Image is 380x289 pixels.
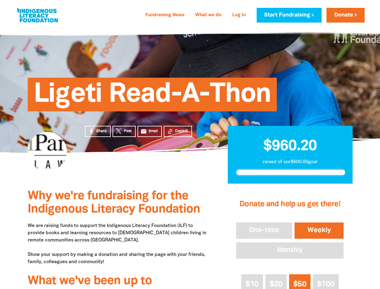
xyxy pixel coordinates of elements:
[124,129,131,134] span: Post
[257,8,322,23] a: Start Fundraising
[326,8,364,23] a: Donate
[293,281,306,288] span: $50
[270,281,283,288] span: $20
[235,241,345,260] button: Monthly
[28,275,210,288] h3: What we've been up to
[235,192,345,216] h2: Donate and help us get there!
[293,221,345,240] button: Weekly
[235,158,345,166] p: raised of our $600.00 goal
[192,11,225,20] a: What we do
[96,129,107,134] span: Share
[85,126,111,137] a: Share
[137,126,162,137] a: emailEmail
[235,221,293,240] button: One-time
[317,281,334,288] span: $100
[28,222,210,266] p: We are raising funds to support the Indigenous Literacy Foundation (ILF) to provide books and lea...
[263,139,317,153] span: $960.20
[113,126,136,137] a: Post
[34,82,271,111] span: Ligeti Read-A-Thon
[175,129,188,134] span: Copied!
[229,11,249,20] a: Log In
[28,191,200,215] span: Why we're fundraising for the Indigenous Literacy Foundation
[246,281,258,288] span: $10
[141,128,147,135] i: email
[149,129,158,134] span: Email
[164,126,192,137] button: Copied!
[142,11,188,20] a: Fundraising News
